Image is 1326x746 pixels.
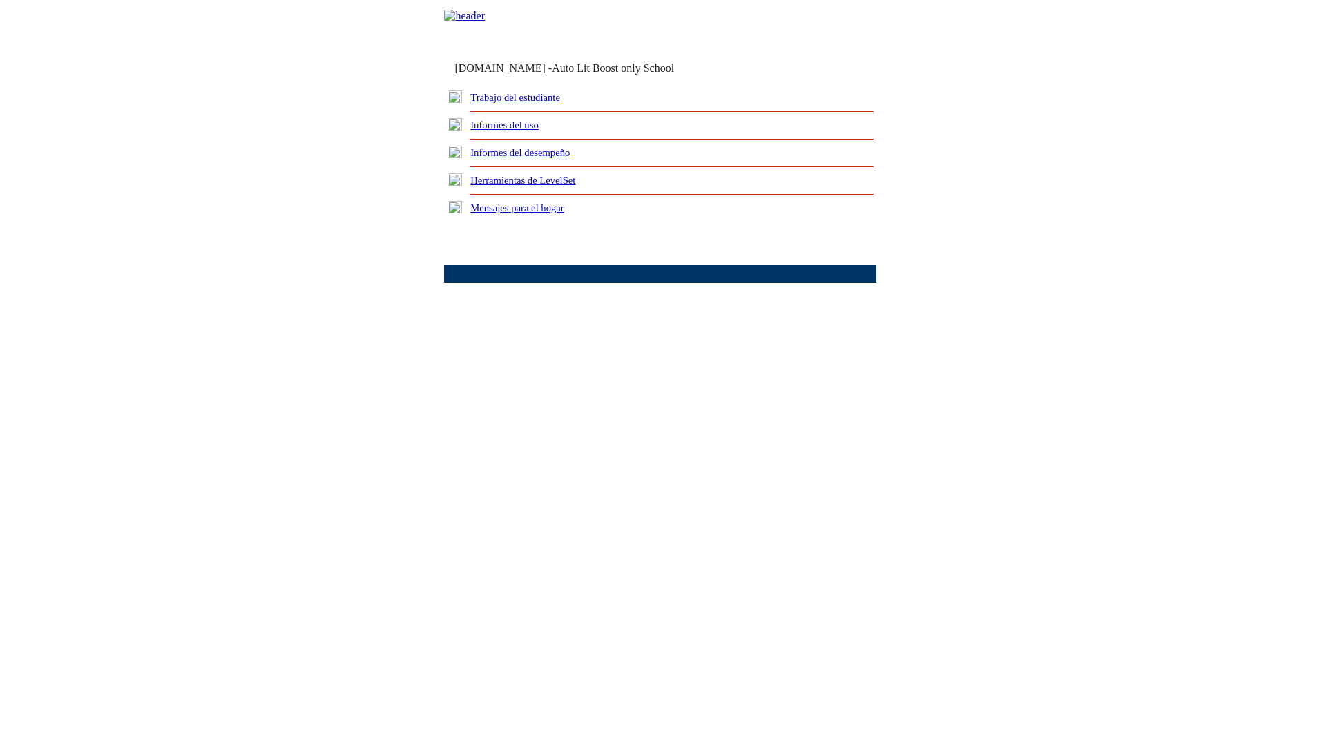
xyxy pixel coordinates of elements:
img: plus.gif [448,146,462,158]
a: Mensajes para el hogar [470,202,564,213]
img: plus.gif [448,201,462,213]
a: Informes del uso [470,119,539,131]
td: [DOMAIN_NAME] - [454,62,709,75]
img: plus.gif [448,118,462,131]
a: Informes del desempeño [470,147,570,158]
a: Herramientas de LevelSet [470,175,575,186]
img: plus.gif [448,173,462,186]
img: plus.gif [448,90,462,103]
nobr: Auto Lit Boost only School [552,62,674,74]
a: Trabajo del estudiante [470,92,560,103]
img: header [444,10,485,22]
